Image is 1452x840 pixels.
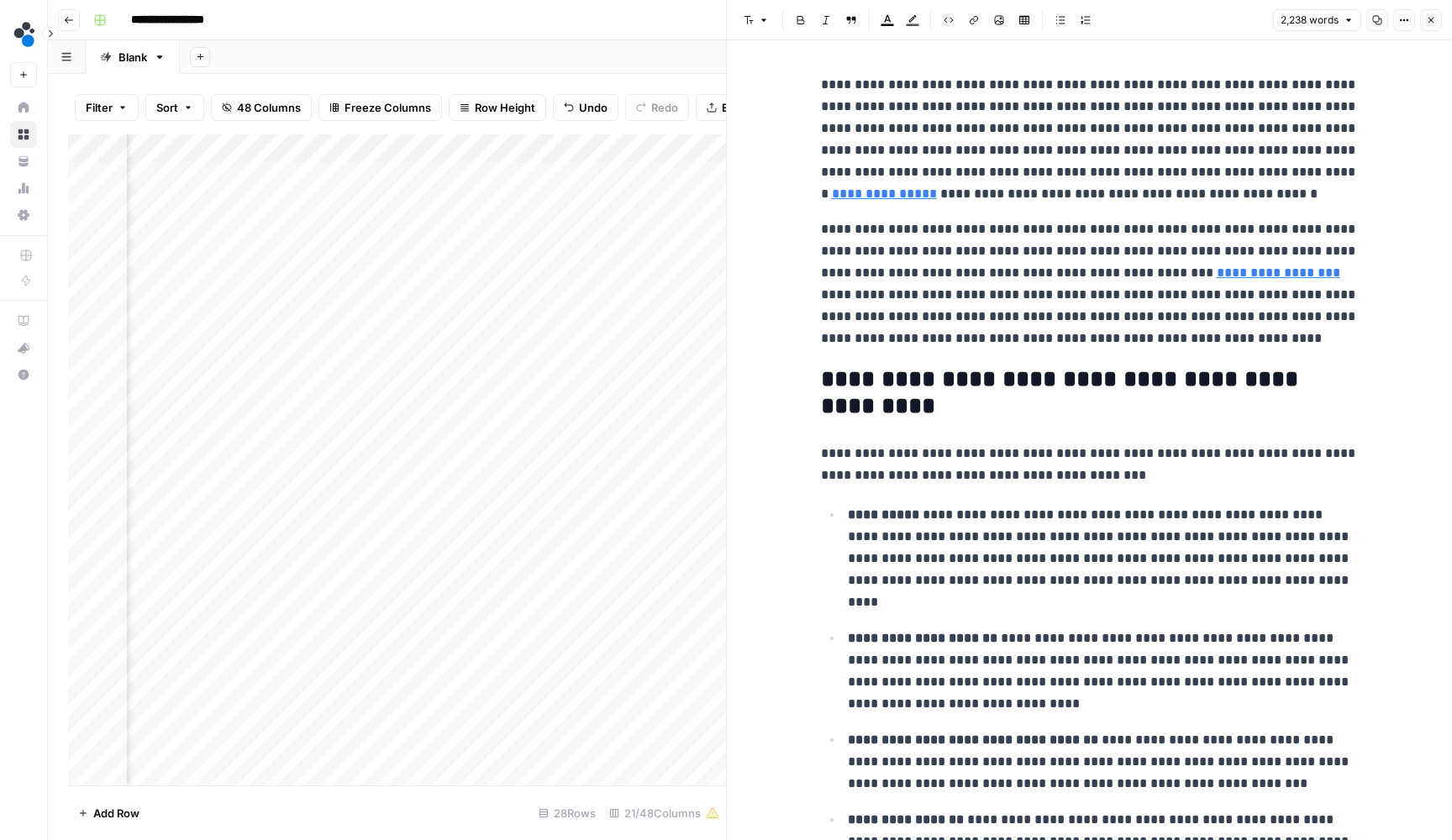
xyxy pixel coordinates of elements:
span: Add Row [93,805,139,822]
button: Sort [145,94,204,121]
div: What's new? [11,335,36,360]
button: Filter [75,94,139,121]
span: Redo [651,99,678,116]
button: What's new? [10,334,37,361]
a: Browse [10,121,37,148]
span: 2,238 words [1281,13,1339,28]
div: 21/48 Columns [602,800,726,827]
a: Usage [10,175,37,202]
button: Help + Support [10,361,37,388]
a: AirOps Academy [10,307,37,334]
button: 48 Columns [211,94,312,121]
span: Sort [156,99,178,116]
button: Add Row [68,800,150,827]
button: Row Height [449,94,546,121]
button: Freeze Columns [318,94,442,121]
a: Your Data [10,148,37,175]
a: Settings [10,202,37,228]
button: 2,238 words [1273,9,1361,31]
a: Home [10,94,37,121]
img: spot.ai Logo [10,19,40,50]
button: Workspace: spot.ai [10,13,37,55]
span: Freeze Columns [345,99,431,116]
span: Filter [86,99,113,116]
button: Export CSV [696,94,792,121]
a: Blank [86,40,180,74]
span: Row Height [475,99,535,116]
button: Redo [625,94,689,121]
span: Undo [579,99,608,116]
span: 48 Columns [237,99,301,116]
button: Undo [553,94,618,121]
div: Blank [118,49,147,66]
div: 28 Rows [532,800,602,827]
